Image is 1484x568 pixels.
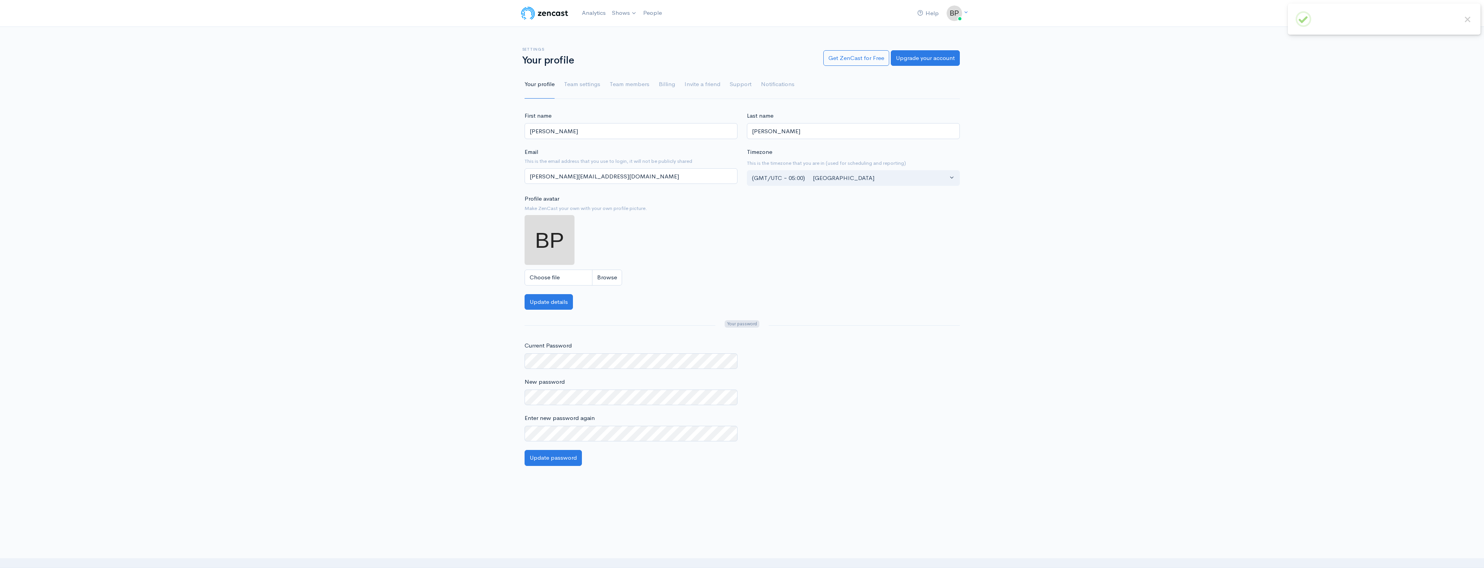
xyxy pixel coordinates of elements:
a: People [640,5,665,21]
a: Shows [609,5,640,22]
small: This is the email address that you use to login, it will not be publicly shared [525,157,738,165]
label: First name [525,111,551,120]
small: This is the timezone that you are in (used for scheduling and reporting) [747,159,960,167]
span: Your password [725,320,759,328]
label: Current Password [525,341,572,350]
a: Notifications [761,71,794,99]
label: Profile avatar [525,194,559,203]
div: (GMT/UTC − 05:00) [GEOGRAPHIC_DATA] [752,174,948,183]
a: Team members [610,71,649,99]
a: Get ZenCast for Free [823,50,889,66]
a: Billing [659,71,675,99]
label: New password [525,377,565,386]
label: Timezone [747,148,772,157]
button: Close this dialog [1463,14,1473,25]
a: Your profile [525,71,555,99]
label: Enter new password again [525,414,595,423]
a: Support [730,71,752,99]
img: ... [525,215,574,265]
a: Help [914,5,942,22]
input: First name [525,123,738,139]
button: (GMT/UTC − 05:00) Chicago [747,170,960,186]
a: Upgrade your account [891,50,960,66]
a: Analytics [579,5,609,21]
button: Update details [525,294,573,310]
a: Team settings [564,71,600,99]
button: Update password [525,450,582,466]
small: Make ZenCast your own with your own profile picture. [525,205,738,212]
label: Email [525,148,538,157]
h1: Your profile [522,55,814,66]
a: Invite a friend [684,71,720,99]
label: Last name [747,111,773,120]
input: name@example.com [525,168,738,184]
input: Last name [747,123,960,139]
img: ZenCast Logo [520,5,569,21]
img: ... [947,5,962,21]
h6: Settings [522,47,814,51]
